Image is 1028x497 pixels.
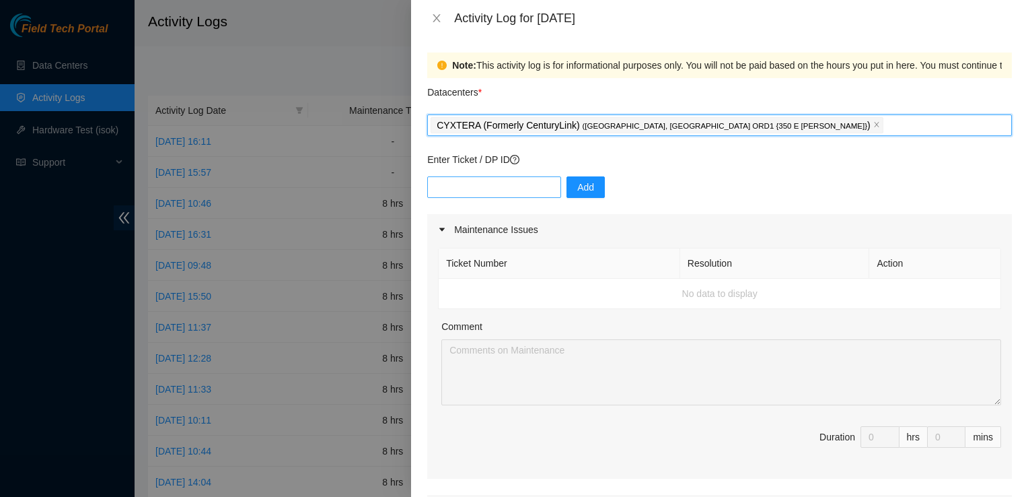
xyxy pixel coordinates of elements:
span: caret-right [438,226,446,234]
th: Resolution [680,249,870,279]
td: No data to display [439,279,1001,309]
button: Add [566,176,605,198]
th: Action [869,249,1001,279]
span: question-circle [510,155,519,164]
span: exclamation-circle [437,61,447,70]
div: Maintenance Issues [427,214,1012,245]
div: Activity Log for [DATE] [454,11,1012,26]
span: close [431,13,442,24]
p: Enter Ticket / DP ID [427,152,1012,167]
span: Add [577,180,594,195]
p: Datacenters [427,78,482,100]
th: Ticket Number [439,249,680,279]
span: close [873,121,880,129]
div: hrs [899,426,928,448]
label: Comment [441,319,482,334]
p: CYXTERA (Formerly CenturyLink) ) [437,118,870,133]
textarea: Comment [441,339,1001,405]
strong: Note: [452,58,476,73]
span: ( [GEOGRAPHIC_DATA], [GEOGRAPHIC_DATA] ORD1 {350 E [PERSON_NAME]} [582,122,867,130]
button: Close [427,12,446,25]
div: mins [965,426,1001,448]
div: Duration [819,430,855,444]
